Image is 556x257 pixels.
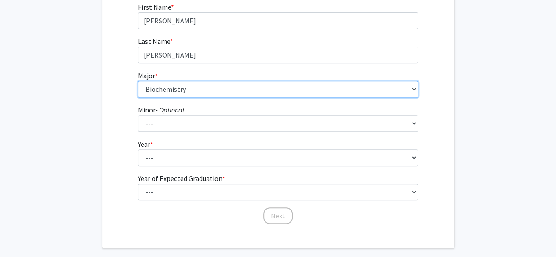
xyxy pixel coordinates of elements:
[263,207,293,224] button: Next
[138,37,170,46] span: Last Name
[138,139,153,149] label: Year
[138,105,184,115] label: Minor
[138,70,158,81] label: Major
[7,217,37,250] iframe: Chat
[138,3,171,11] span: First Name
[156,105,184,114] i: - Optional
[138,173,225,184] label: Year of Expected Graduation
